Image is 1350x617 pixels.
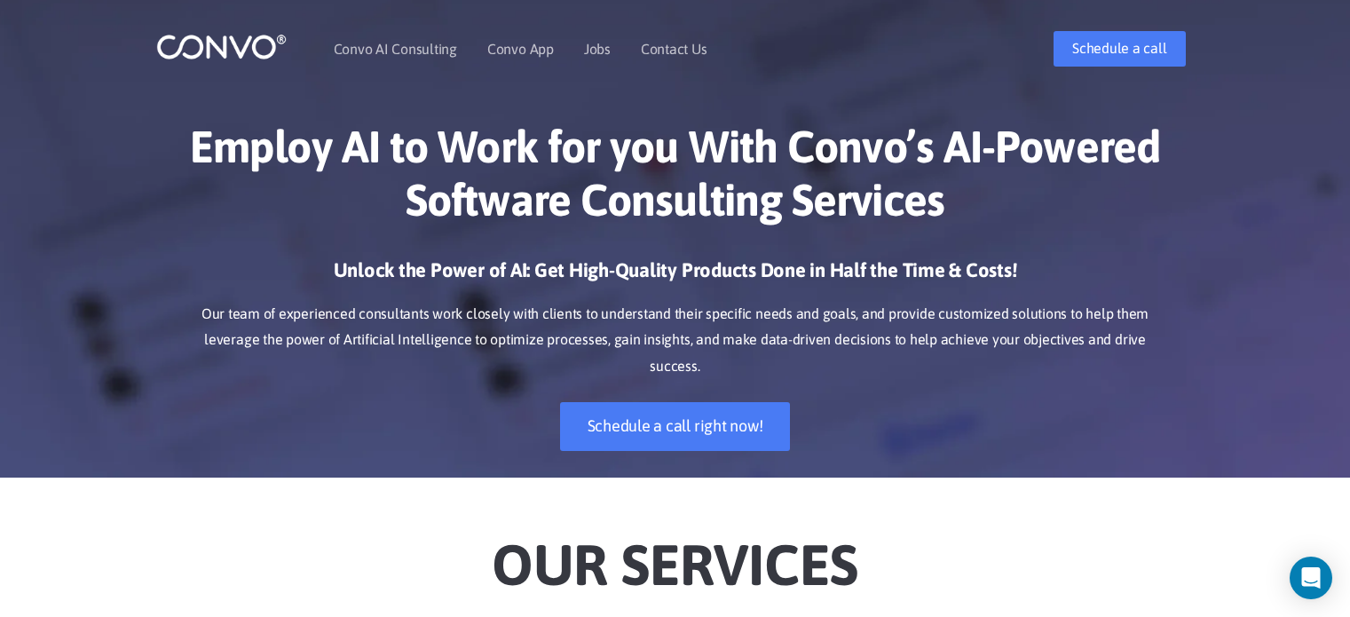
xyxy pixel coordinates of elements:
h2: Our Services [183,504,1168,604]
a: Convo AI Consulting [334,42,457,56]
img: logo_1.png [156,33,287,60]
h3: Unlock the Power of AI: Get High-Quality Products Done in Half the Time & Costs! [183,257,1168,297]
p: Our team of experienced consultants work closely with clients to understand their specific needs ... [183,301,1168,381]
div: Open Intercom Messenger [1290,557,1332,599]
a: Convo App [487,42,554,56]
a: Contact Us [641,42,707,56]
a: Jobs [584,42,611,56]
a: Schedule a call [1054,31,1185,67]
a: Schedule a call right now! [560,402,791,451]
h1: Employ AI to Work for you With Convo’s AI-Powered Software Consulting Services [183,120,1168,240]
